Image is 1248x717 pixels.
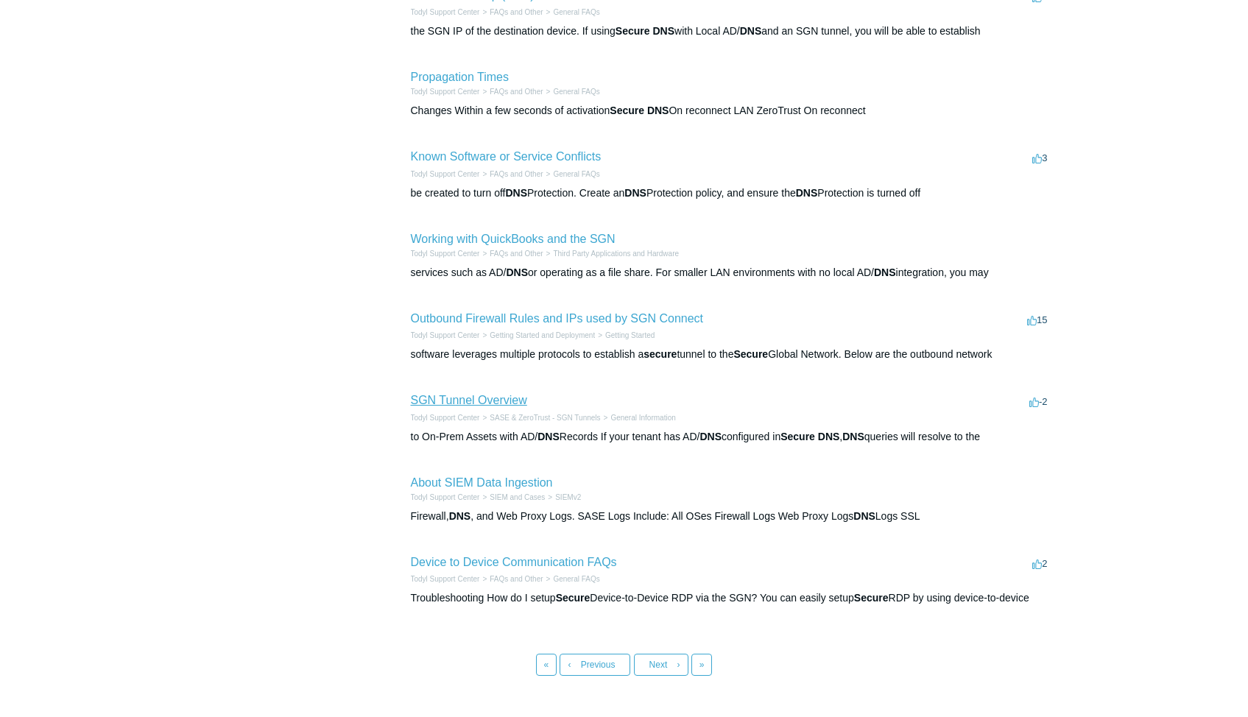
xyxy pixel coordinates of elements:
[537,431,560,442] em: DNS
[479,169,543,180] li: FAQs and Other
[411,492,480,503] li: Todyl Support Center
[556,592,590,604] em: Secure
[411,414,480,422] a: Todyl Support Center
[490,8,543,16] a: FAQs and Other
[605,331,655,339] a: Getting Started
[490,170,543,178] a: FAQs and Other
[634,654,688,676] a: Next
[553,250,679,258] a: Third Party Applications and Hardware
[780,431,839,442] em: Secure DNS
[595,330,655,341] li: Getting Started
[601,412,676,423] li: General Information
[479,412,600,423] li: SASE & ZeroTrust - SGN Tunnels
[610,105,669,116] em: Secure DNS
[543,7,600,18] li: General FAQs
[733,348,768,360] em: Secure
[411,150,602,163] a: Known Software or Service Conflicts
[560,654,630,676] a: Previous
[411,429,1051,445] div: to On-Prem Assets with AD/ Records If your tenant has AD/ configured in , queries will resolve to...
[411,590,1051,606] div: Troubleshooting How do I setup Device-to-Device RDP via the SGN? You can easily setup RDP by usin...
[568,660,571,670] span: ‹
[506,266,528,278] em: DNS
[1032,152,1047,163] span: 3
[543,573,600,584] li: General FAQs
[854,592,889,604] em: Secure
[479,330,595,341] li: Getting Started and Deployment
[555,493,581,501] a: SIEMv2
[411,347,1051,362] div: software leverages multiple protocols to establish a tunnel to the Global Network. Below are the ...
[740,25,762,37] em: DNS
[479,492,545,503] li: SIEM and Cases
[411,509,1051,524] div: Firewall, , and Web Proxy Logs. SASE Logs Include: All OSes Firewall Logs Web Proxy Logs Logs SSL
[553,575,599,583] a: General FAQs
[411,312,704,325] a: Outbound Firewall Rules and IPs used by SGN Connect
[411,233,616,245] a: Working with QuickBooks and the SGN
[490,414,600,422] a: SASE & ZeroTrust - SGN Tunnels
[411,575,480,583] a: Todyl Support Center
[411,265,1051,280] div: services such as AD/ or operating as a file share. For smaller LAN environments with no local AD/...
[796,187,818,199] em: DNS
[543,248,679,259] li: Third Party Applications and Hardware
[616,25,674,37] em: Secure DNS
[649,660,668,670] span: Next
[479,248,543,259] li: FAQs and Other
[411,330,480,341] li: Todyl Support Center
[1029,396,1048,407] span: -2
[490,493,545,501] a: SIEM and Cases
[677,660,680,670] span: ›
[553,170,599,178] a: General FAQs
[490,250,543,258] a: FAQs and Other
[411,556,617,568] a: Device to Device Communication FAQs
[1027,314,1047,325] span: 15
[581,660,616,670] span: Previous
[553,88,599,96] a: General FAQs
[411,86,480,97] li: Todyl Support Center
[411,250,480,258] a: Todyl Support Center
[490,575,543,583] a: FAQs and Other
[479,7,543,18] li: FAQs and Other
[411,248,480,259] li: Todyl Support Center
[411,476,553,489] a: About SIEM Data Ingestion
[411,103,1051,119] div: Changes Within a few seconds of activation On reconnect LAN ZeroTrust On reconnect
[411,7,480,18] li: Todyl Support Center
[543,86,600,97] li: General FAQs
[699,660,705,670] span: »
[853,510,875,522] em: DNS
[411,493,480,501] a: Todyl Support Center
[479,573,543,584] li: FAQs and Other
[411,331,480,339] a: Todyl Support Center
[479,86,543,97] li: FAQs and Other
[490,331,595,339] a: Getting Started and Deployment
[411,170,480,178] a: Todyl Support Center
[411,8,480,16] a: Todyl Support Center
[553,8,599,16] a: General FAQs
[1032,558,1047,569] span: 2
[874,266,896,278] em: DNS
[411,186,1051,201] div: be created to turn off Protection. Create an Protection policy, and ensure the Protection is turn...
[624,187,646,199] em: DNS
[505,187,527,199] em: DNS
[411,412,480,423] li: Todyl Support Center
[610,414,675,422] a: General Information
[411,573,480,584] li: Todyl Support Center
[449,510,471,522] em: DNS
[544,660,549,670] span: «
[411,169,480,180] li: Todyl Support Center
[411,71,509,83] a: Propagation Times
[411,88,480,96] a: Todyl Support Center
[644,348,677,360] em: secure
[490,88,543,96] a: FAQs and Other
[411,394,527,406] a: SGN Tunnel Overview
[842,431,864,442] em: DNS
[543,169,600,180] li: General FAQs
[545,492,581,503] li: SIEMv2
[411,24,1051,39] div: the SGN IP of the destination device. If using with Local AD/ and an SGN tunnel, you will be able...
[699,431,722,442] em: DNS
